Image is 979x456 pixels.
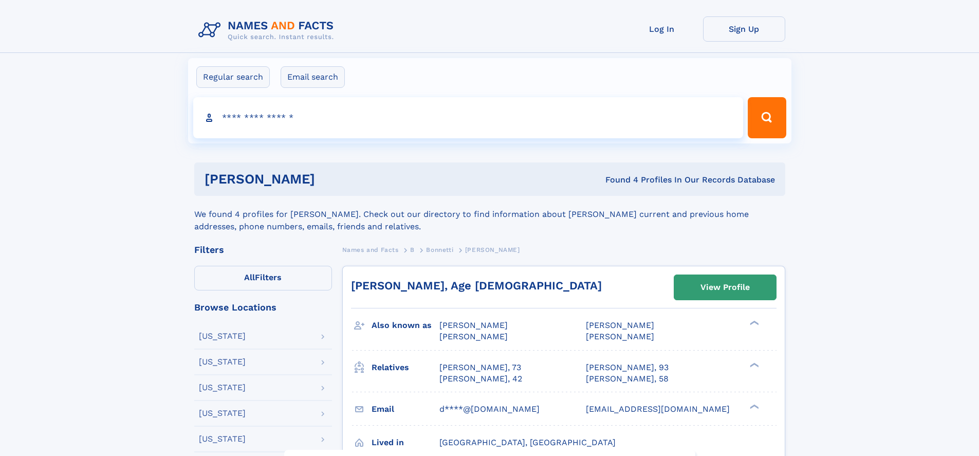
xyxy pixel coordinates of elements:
h3: Email [372,400,439,418]
div: ❯ [747,320,760,326]
div: Browse Locations [194,303,332,312]
h1: [PERSON_NAME] [205,173,460,186]
span: [PERSON_NAME] [586,320,654,330]
div: [US_STATE] [199,384,246,392]
a: [PERSON_NAME], 42 [439,373,522,385]
a: B [410,243,415,256]
span: [PERSON_NAME] [586,332,654,341]
a: Bonnetti [426,243,453,256]
span: [EMAIL_ADDRESS][DOMAIN_NAME] [586,404,730,414]
div: Filters [194,245,332,254]
div: We found 4 profiles for [PERSON_NAME]. Check out our directory to find information about [PERSON_... [194,196,785,233]
div: [US_STATE] [199,358,246,366]
input: search input [193,97,744,138]
a: [PERSON_NAME], Age [DEMOGRAPHIC_DATA] [351,279,602,292]
button: Search Button [748,97,786,138]
a: Log In [621,16,703,42]
h3: Lived in [372,434,439,451]
span: [PERSON_NAME] [439,320,508,330]
label: Filters [194,266,332,290]
a: Sign Up [703,16,785,42]
span: [PERSON_NAME] [465,246,520,253]
span: B [410,246,415,253]
label: Email search [281,66,345,88]
span: [GEOGRAPHIC_DATA], [GEOGRAPHIC_DATA] [439,437,616,447]
label: Regular search [196,66,270,88]
img: Logo Names and Facts [194,16,342,44]
div: [US_STATE] [199,332,246,340]
div: Found 4 Profiles In Our Records Database [460,174,775,186]
span: All [244,272,255,282]
div: View Profile [700,276,750,299]
a: Names and Facts [342,243,399,256]
div: ❯ [747,403,760,410]
a: [PERSON_NAME], 93 [586,362,669,373]
span: Bonnetti [426,246,453,253]
div: [US_STATE] [199,409,246,417]
h3: Also known as [372,317,439,334]
a: [PERSON_NAME], 73 [439,362,521,373]
a: View Profile [674,275,776,300]
div: [US_STATE] [199,435,246,443]
div: ❯ [747,361,760,368]
h3: Relatives [372,359,439,376]
span: [PERSON_NAME] [439,332,508,341]
a: [PERSON_NAME], 58 [586,373,669,385]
